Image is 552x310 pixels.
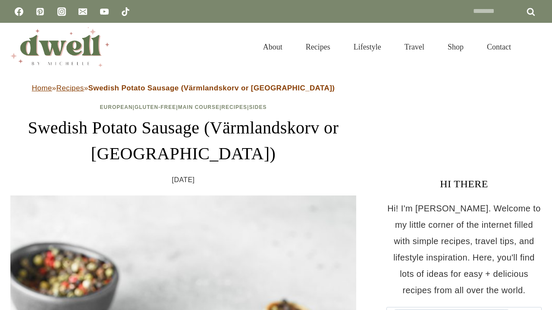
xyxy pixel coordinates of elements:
a: Gluten-Free [135,104,176,110]
strong: Swedish Potato Sausage (Värmlandskorv or [GEOGRAPHIC_DATA]) [88,84,335,92]
a: Instagram [53,3,70,20]
span: | | | | [100,104,267,110]
h1: Swedish Potato Sausage (Värmlandskorv or [GEOGRAPHIC_DATA]) [10,115,356,167]
a: Recipes [221,104,247,110]
span: » » [32,84,335,92]
a: Sides [249,104,267,110]
h3: HI THERE [386,176,542,192]
img: DWELL by michelle [10,27,110,67]
a: Recipes [56,84,84,92]
a: About [251,32,294,62]
nav: Primary Navigation [251,32,523,62]
a: TikTok [117,3,134,20]
button: View Search Form [527,40,542,54]
a: Lifestyle [342,32,393,62]
p: Hi! I'm [PERSON_NAME]. Welcome to my little corner of the internet filled with simple recipes, tr... [386,200,542,298]
time: [DATE] [172,174,195,186]
a: Home [32,84,52,92]
a: YouTube [96,3,113,20]
a: Contact [475,32,523,62]
a: Shop [436,32,475,62]
a: Main Course [178,104,220,110]
a: Travel [393,32,436,62]
a: Email [74,3,91,20]
a: Recipes [294,32,342,62]
a: European [100,104,133,110]
a: Facebook [10,3,28,20]
a: Pinterest [31,3,49,20]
